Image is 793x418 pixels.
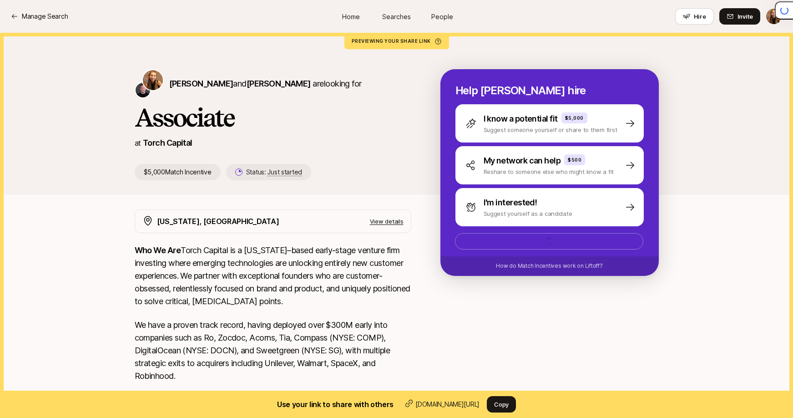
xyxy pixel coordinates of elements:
[766,9,782,24] img: Katie Reiner
[342,12,360,21] span: Home
[157,215,279,227] p: [US_STATE], [GEOGRAPHIC_DATA]
[135,137,141,149] p: at
[136,83,150,97] img: Christopher Harper
[352,38,442,44] p: Previewing your share link
[143,138,192,148] a: Torch Capital
[766,8,782,25] button: Katie Reiner
[169,79,233,88] span: [PERSON_NAME]
[135,244,411,308] p: Torch Capital is a [US_STATE]–based early-stage venture firm investing where emerging technologie...
[484,196,537,209] p: I'm interested!
[719,8,760,25] button: Invite
[135,104,411,131] h1: Associate
[484,167,614,176] p: Reshare to someone else who might know a fit
[455,84,644,97] p: Help [PERSON_NAME] hire
[135,319,411,382] p: We have a proven track record, having deployed over $300M early into companies such as Ro, Zocdoc...
[382,12,411,21] span: Searches
[675,8,714,25] button: Hire
[415,399,480,410] p: [DOMAIN_NAME][URL]
[22,11,68,22] p: Manage Search
[328,8,374,25] a: Home
[135,245,181,255] strong: Who We Are
[565,114,584,122] p: $5,000
[374,8,419,25] a: Searches
[169,77,362,90] p: are looking for
[487,396,516,413] button: Copy
[568,156,581,163] p: $500
[233,79,310,88] span: and
[268,168,302,176] span: Just started
[484,125,617,134] p: Suggest someone yourself or share to them first
[694,12,706,21] span: Hire
[247,79,311,88] span: [PERSON_NAME]
[484,154,561,167] p: My network can help
[484,209,572,218] p: Suggest yourself as a candidate
[737,12,753,21] span: Invite
[431,12,453,21] span: People
[496,262,602,270] p: How do Match Incentives work on Liftoff?
[143,70,163,90] img: Katie Reiner
[277,398,394,410] h2: Use your link to share with others
[246,167,302,178] p: Status:
[484,112,558,125] p: I know a potential fit
[370,217,404,226] p: View details
[135,164,221,180] p: $5,000 Match Incentive
[419,8,465,25] a: People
